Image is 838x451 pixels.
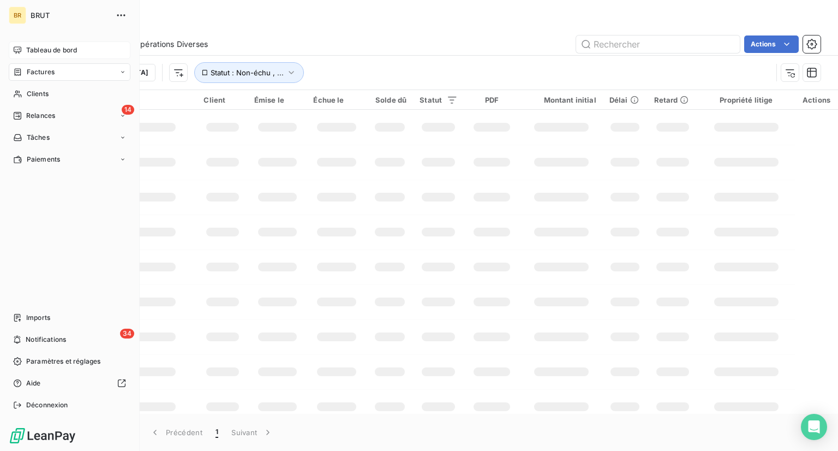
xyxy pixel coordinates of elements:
[9,375,130,392] a: Aide
[211,68,284,77] span: Statut : Non-échu , ...
[120,329,134,339] span: 34
[27,67,55,77] span: Factures
[27,155,60,164] span: Paiements
[27,89,49,99] span: Clients
[122,105,134,115] span: 14
[9,7,26,24] div: BR
[26,357,100,366] span: Paramètres et réglages
[134,39,208,50] span: Opérations Diverses
[26,45,77,55] span: Tableau de bord
[26,378,41,388] span: Aide
[373,96,406,104] div: Solde dû
[31,11,109,20] span: BRUT
[576,35,740,53] input: Rechercher
[254,96,300,104] div: Émise le
[27,133,50,143] span: Tâches
[26,313,50,323] span: Imports
[420,96,457,104] div: Statut
[744,35,799,53] button: Actions
[801,96,831,104] div: Actions
[26,400,68,410] span: Déconnexion
[225,421,280,444] button: Suivant
[216,427,218,438] span: 1
[471,96,513,104] div: PDF
[801,414,827,440] div: Open Intercom Messenger
[313,96,360,104] div: Échue le
[9,427,76,444] img: Logo LeanPay
[143,421,209,444] button: Précédent
[203,96,241,104] div: Client
[26,111,55,121] span: Relances
[209,421,225,444] button: 1
[609,96,641,104] div: Délai
[526,96,596,104] div: Montant initial
[654,96,691,104] div: Retard
[704,96,788,104] div: Propriété litige
[26,335,66,345] span: Notifications
[194,62,304,83] button: Statut : Non-échu , ...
